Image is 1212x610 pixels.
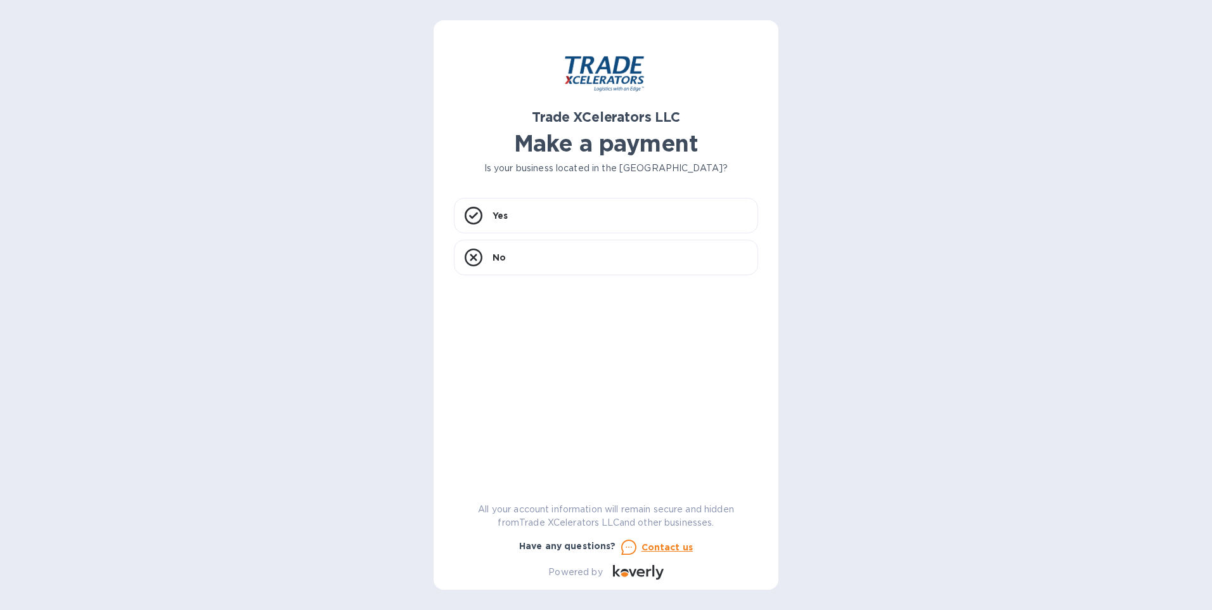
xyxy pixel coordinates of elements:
[454,503,758,529] p: All your account information will remain secure and hidden from Trade XCelerators LLC and other b...
[548,566,602,579] p: Powered by
[519,541,616,551] b: Have any questions?
[454,130,758,157] h1: Make a payment
[454,162,758,175] p: Is your business located in the [GEOGRAPHIC_DATA]?
[493,251,506,264] p: No
[493,209,508,222] p: Yes
[641,542,693,552] u: Contact us
[532,109,680,125] b: Trade XCelerators LLC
